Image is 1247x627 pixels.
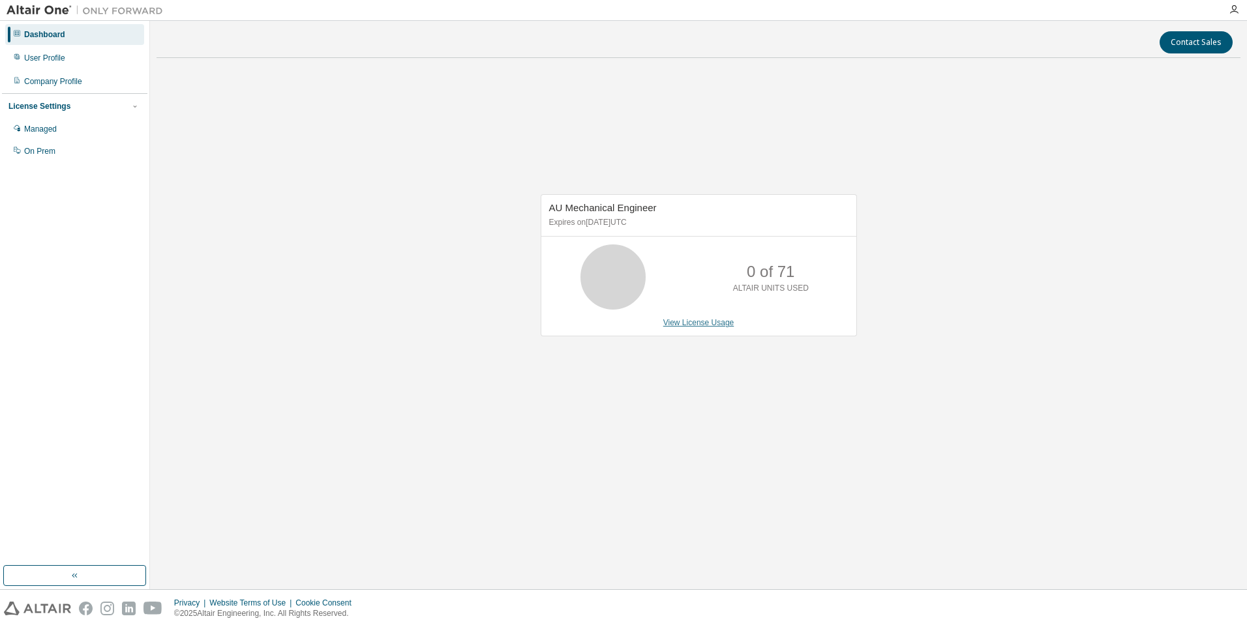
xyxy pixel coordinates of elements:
[24,29,65,40] div: Dashboard
[733,283,809,294] p: ALTAIR UNITS USED
[295,598,359,608] div: Cookie Consent
[24,124,57,134] div: Managed
[122,602,136,615] img: linkedin.svg
[209,598,295,608] div: Website Terms of Use
[747,261,794,283] p: 0 of 71
[8,101,70,111] div: License Settings
[1160,31,1233,53] button: Contact Sales
[174,608,359,619] p: © 2025 Altair Engineering, Inc. All Rights Reserved.
[79,602,93,615] img: facebook.svg
[143,602,162,615] img: youtube.svg
[549,217,845,228] p: Expires on [DATE] UTC
[24,146,55,156] div: On Prem
[549,202,657,213] span: AU Mechanical Engineer
[663,318,734,327] a: View License Usage
[100,602,114,615] img: instagram.svg
[4,602,71,615] img: altair_logo.svg
[174,598,209,608] div: Privacy
[7,4,170,17] img: Altair One
[24,76,82,87] div: Company Profile
[24,53,65,63] div: User Profile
